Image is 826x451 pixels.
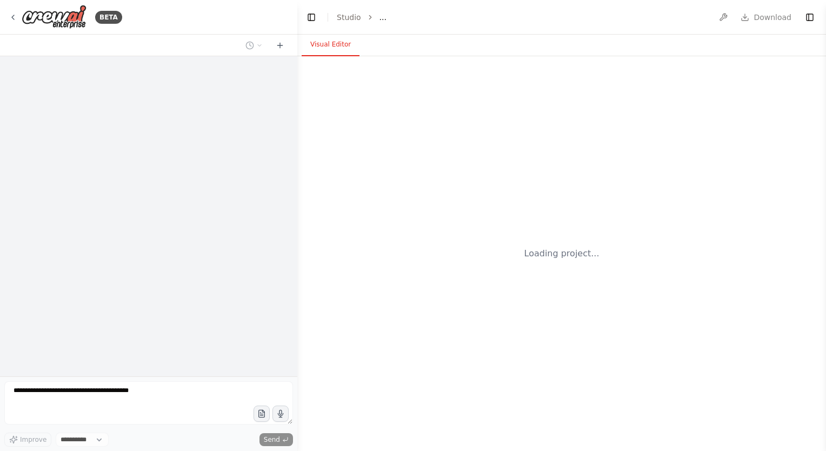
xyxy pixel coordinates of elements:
button: Visual Editor [302,34,359,56]
button: Show right sidebar [802,10,817,25]
a: Studio [337,13,361,22]
div: Loading project... [524,247,599,260]
button: Send [259,433,293,446]
img: Logo [22,5,86,29]
span: Improve [20,435,46,444]
span: Send [264,435,280,444]
button: Hide left sidebar [304,10,319,25]
button: Start a new chat [271,39,289,52]
div: BETA [95,11,122,24]
span: ... [379,12,387,23]
nav: breadcrumb [337,12,387,23]
button: Improve [4,433,51,447]
button: Switch to previous chat [241,39,267,52]
button: Click to speak your automation idea [272,406,289,422]
button: Upload files [254,406,270,422]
